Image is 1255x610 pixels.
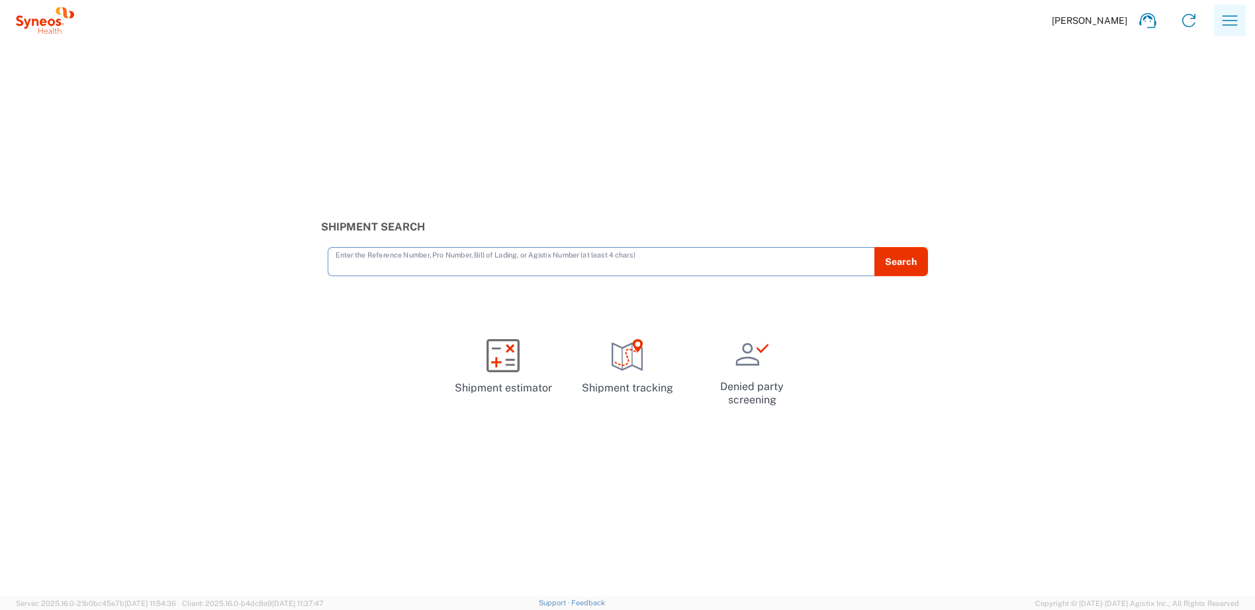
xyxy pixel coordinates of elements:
[1035,597,1239,609] span: Copyright © [DATE]-[DATE] Agistix Inc., All Rights Reserved
[321,221,935,233] h3: Shipment Search
[695,327,809,417] a: Denied party screening
[1052,15,1127,26] span: [PERSON_NAME]
[124,599,176,607] span: [DATE] 11:54:36
[539,599,572,607] a: Support
[571,599,605,607] a: Feedback
[272,599,324,607] span: [DATE] 11:37:47
[571,327,684,407] a: Shipment tracking
[446,327,560,407] a: Shipment estimator
[182,599,324,607] span: Client: 2025.16.0-b4dc8a9
[16,599,176,607] span: Server: 2025.16.0-21b0bc45e7b
[874,247,928,276] button: Search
